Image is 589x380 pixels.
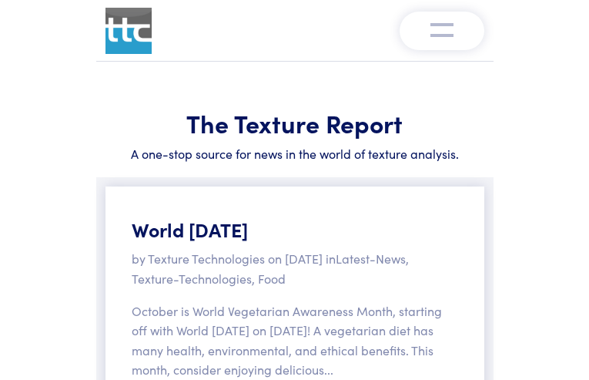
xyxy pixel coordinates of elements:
h6: A one-stop source for news in the world of texture analysis. [105,145,484,162]
img: ttc_logo_1x1_v1.0.png [105,8,152,54]
p: by Texture Technologies on [DATE] in [132,249,458,288]
img: menu-v1.0.png [430,19,453,38]
p: October is World Vegetarian Awareness Month, starting off with World [DATE] on [DATE]! A vegetari... [132,301,458,380]
button: Toggle navigation [400,12,484,50]
h5: World [DATE] [132,216,458,243]
h1: The Texture Report [105,108,484,139]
